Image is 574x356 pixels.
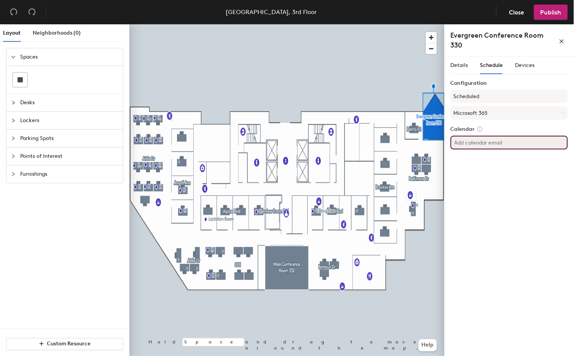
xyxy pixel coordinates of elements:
[11,55,16,59] span: expanded
[20,148,118,165] span: Points of Interest
[419,339,437,351] button: Help
[11,154,16,159] span: collapsed
[3,30,21,36] span: Layout
[451,89,568,103] button: Scheduled
[451,136,568,149] input: Add calendar email
[451,106,568,120] button: Microsoft 365
[24,5,40,20] button: Redo (⌘ + ⇧ + Z)
[11,172,16,176] span: collapsed
[509,9,525,16] span: Close
[20,48,118,66] span: Spaces
[6,5,21,20] button: Undo (⌘ + Z)
[47,341,91,347] span: Custom Resource
[559,39,564,44] span: close
[20,112,118,129] span: Lockers
[20,130,118,147] span: Parking Spots
[515,62,535,68] span: Devices
[451,80,568,86] label: Configuration
[10,8,18,16] span: undo
[451,126,568,133] label: Calendar
[451,62,468,68] span: Details
[11,118,16,123] span: collapsed
[534,5,568,20] button: Publish
[11,100,16,105] span: collapsed
[33,30,81,36] span: Neighborhoods (0)
[6,338,123,350] button: Custom Resource
[20,94,118,111] span: Desks
[503,5,531,20] button: Close
[480,62,503,68] span: Schedule
[226,7,317,17] div: [GEOGRAPHIC_DATA], 3rd Floor
[20,165,118,183] span: Furnishings
[541,9,561,16] span: Publish
[11,136,16,141] span: collapsed
[451,30,556,50] h4: Evergreen Conference Room 330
